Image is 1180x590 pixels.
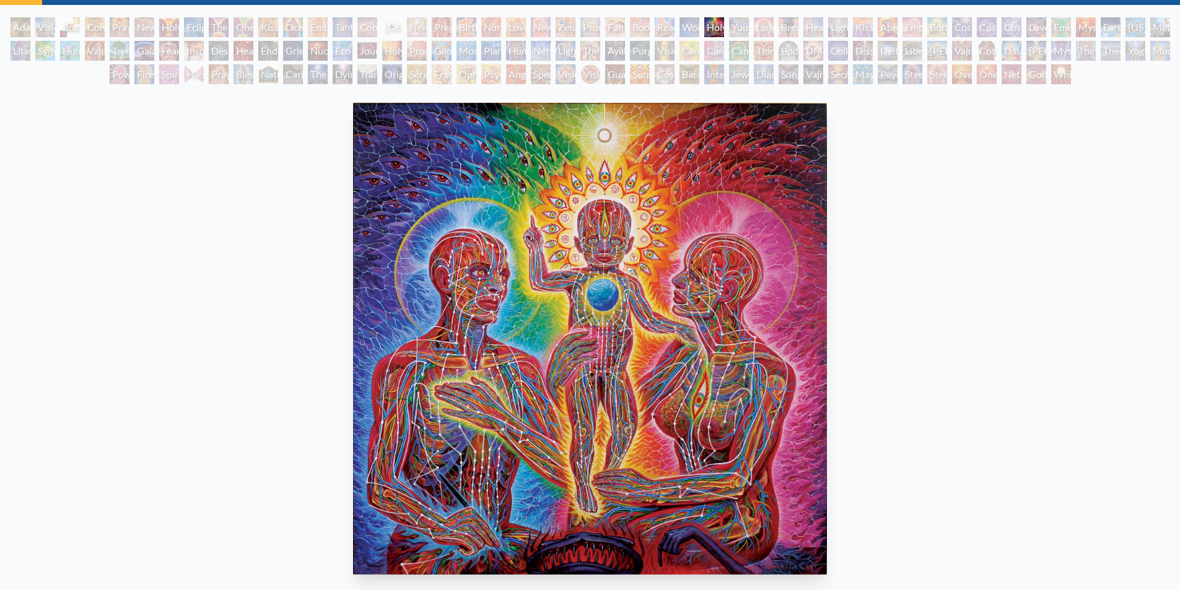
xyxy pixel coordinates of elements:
div: Wonder [680,17,699,37]
div: Love is a Cosmic Force [1026,17,1046,37]
div: Theologue [1101,41,1121,61]
div: Breathing [779,17,798,37]
div: Holy Family [704,17,724,37]
div: Vajra Horse [85,41,105,61]
div: Human Geometry [506,41,526,61]
div: Pregnancy [432,17,452,37]
div: Headache [234,41,253,61]
div: Fear [159,41,179,61]
div: Praying Hands [209,64,229,84]
div: Deities & Demons Drinking from the Milky Pool [878,41,898,61]
div: Dalai Lama [1002,41,1021,61]
div: Copulating [357,17,377,37]
div: Glimpsing the Empyrean [432,41,452,61]
div: Body, Mind, Spirit [60,17,80,37]
div: Despair [209,41,229,61]
div: Tree & Person [110,41,129,61]
div: Emerald Grail [1051,17,1071,37]
div: Spectral Lotus [531,64,551,84]
div: Praying [110,17,129,37]
div: Newborn [407,17,427,37]
div: Nature of Mind [258,64,278,84]
div: Humming Bird [60,41,80,61]
div: Insomnia [184,41,204,61]
div: Embracing [308,17,328,37]
div: Kissing [258,17,278,37]
div: Mudra [1150,41,1170,61]
div: Vision Tree [655,41,675,61]
div: Mysteriosa 2 [1076,17,1096,37]
img: Holy-Family-2007-Alex-Grey-watermarked.jpg [353,103,827,575]
div: Godself [1026,64,1046,84]
div: Ayahuasca Visitation [605,41,625,61]
div: Yogi & the Möbius Sphere [1125,41,1145,61]
div: New Man New Woman [134,17,154,37]
div: Eco-Atlas [333,41,352,61]
div: Eclipse [184,17,204,37]
div: Contemplation [85,17,105,37]
div: [PERSON_NAME] [927,41,947,61]
div: [PERSON_NAME] [1026,41,1046,61]
div: Firewalking [134,64,154,84]
div: One Taste [234,17,253,37]
div: Kiss of the [MEDICAL_DATA] [853,17,873,37]
div: Metamorphosis [1150,17,1170,37]
div: Bardo Being [680,64,699,84]
div: Spirit Animates the Flesh [159,64,179,84]
div: Family [605,17,625,37]
div: Mystic Eye [1051,41,1071,61]
div: Holy Fire [382,41,402,61]
div: The Seer [1076,41,1096,61]
div: Earth Energies [1101,17,1121,37]
div: Grieving [283,41,303,61]
div: Endarkenment [258,41,278,61]
div: Vajra Guru [952,41,972,61]
div: Vajra Being [803,64,823,84]
div: Blessing Hand [234,64,253,84]
div: Fractal Eyes [432,64,452,84]
div: Lilacs [11,41,30,61]
div: Aperture [878,17,898,37]
div: Cannabacchus [729,41,749,61]
div: Boo-boo [630,17,650,37]
div: Power to the Peaceful [110,64,129,84]
div: Purging [630,41,650,61]
div: New Family [531,17,551,37]
div: Hands that See [184,64,204,84]
div: Journey of the Wounded Healer [357,41,377,61]
div: Prostration [407,41,427,61]
div: Lightworker [556,41,575,61]
div: The Soul Finds It's Way [308,64,328,84]
div: Ophanic Eyelash [457,64,476,84]
div: Transfiguration [357,64,377,84]
div: Sunyata [630,64,650,84]
div: Nursing [481,17,501,37]
div: Steeplehead 2 [927,64,947,84]
div: Cosmic Artist [977,17,997,37]
div: Mayan Being [853,64,873,84]
div: Vision [PERSON_NAME] [580,64,600,84]
div: Caring [283,64,303,84]
div: The Kiss [209,17,229,37]
div: Promise [580,17,600,37]
div: Steeplehead 1 [902,64,922,84]
div: Cosmic Creativity [952,17,972,37]
div: Holy Grail [159,17,179,37]
div: Birth [457,17,476,37]
div: One [977,64,997,84]
div: Adam & Eve [11,17,30,37]
div: Planetary Prayers [481,41,501,61]
div: Empowerment [902,17,922,37]
div: Oversoul [952,64,972,84]
div: Reading [655,17,675,37]
div: Symbiosis: Gall Wasp & Oak Tree [35,41,55,61]
div: Cannabis Mudra [680,41,699,61]
div: The Shulgins and their Alchemical Angels [580,41,600,61]
div: Vision Crystal [556,64,575,84]
div: Visionary Origin of Language [35,17,55,37]
div: Dying [333,64,352,84]
div: Body/Mind as a Vibratory Field of Energy [779,41,798,61]
div: Original Face [382,64,402,84]
div: Interbeing [704,64,724,84]
div: Peyote Being [878,64,898,84]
